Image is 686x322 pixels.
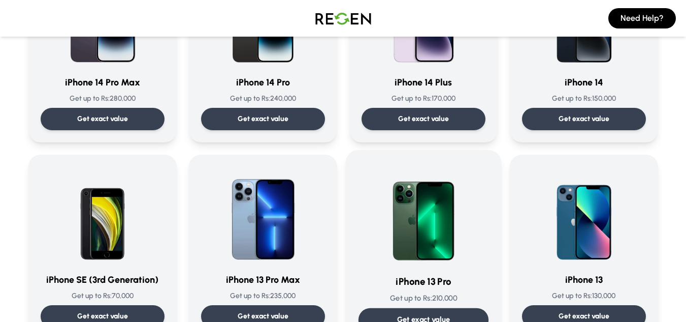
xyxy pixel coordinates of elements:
p: Get up to Rs: 130,000 [522,291,646,301]
h3: iPhone 14 Plus [362,75,485,90]
img: iPhone 13 [535,167,633,265]
img: Logo [308,4,379,33]
p: Get exact value [238,311,288,321]
p: Get exact value [238,114,288,124]
p: Get up to Rs: 240,000 [201,94,325,104]
img: iPhone 13 Pro [372,163,475,266]
h3: iPhone 13 Pro Max [201,273,325,287]
h3: iPhone 13 Pro [358,274,488,289]
h3: iPhone 14 [522,75,646,90]
p: Get up to Rs: 150,000 [522,94,646,104]
button: Need Help? [608,8,676,28]
p: Get up to Rs: 280,000 [41,94,165,104]
h3: iPhone 13 [522,273,646,287]
p: Get exact value [559,114,609,124]
p: Get up to Rs: 170,000 [362,94,485,104]
p: Get up to Rs: 210,000 [358,293,488,304]
img: iPhone SE (3rd Generation) [54,167,151,265]
p: Get exact value [559,311,609,321]
p: Get up to Rs: 70,000 [41,291,165,301]
h3: iPhone 14 Pro [201,75,325,90]
p: Get exact value [398,114,449,124]
h3: iPhone SE (3rd Generation) [41,273,165,287]
p: Get exact value [77,311,128,321]
h3: iPhone 14 Pro Max [41,75,165,90]
p: Get exact value [77,114,128,124]
p: Get up to Rs: 235,000 [201,291,325,301]
img: iPhone 13 Pro Max [214,167,312,265]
